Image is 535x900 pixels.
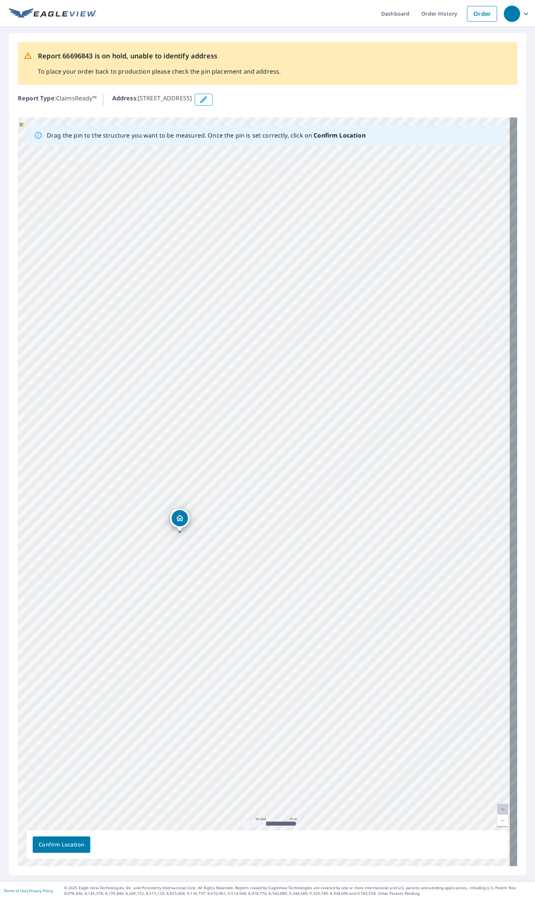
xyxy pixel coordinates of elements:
[47,131,366,140] p: Drag the pin to the structure you want to be measured. Once the pin is set correctly, click on
[18,94,97,106] p: : ClaimsReady™
[4,888,53,893] p: |
[170,509,189,532] div: Dropped pin, building 1, Residential property, 3219 Bond St Ramah, NM 87321
[9,8,97,19] img: EV Logo
[18,94,55,102] b: Report Type
[314,131,365,139] b: Confirm Location
[497,804,508,815] a: Current Level 20, Zoom In Disabled
[497,815,508,826] a: Current Level 20, Zoom Out
[64,885,531,896] p: © 2025 Eagle View Technologies, Inc. and Pictometry International Corp. All Rights Reserved. Repo...
[112,94,192,106] p: : [STREET_ADDRESS]
[38,67,281,76] p: To place your order back to production please check the pin placement and address.
[467,6,497,22] a: Order
[29,888,53,893] a: Privacy Policy
[38,51,281,61] p: Report 66696843 is on hold, unable to identify address
[39,840,84,849] span: Confirm Location
[33,836,90,853] button: Confirm Location
[4,888,27,893] a: Terms of Use
[112,94,136,102] b: Address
